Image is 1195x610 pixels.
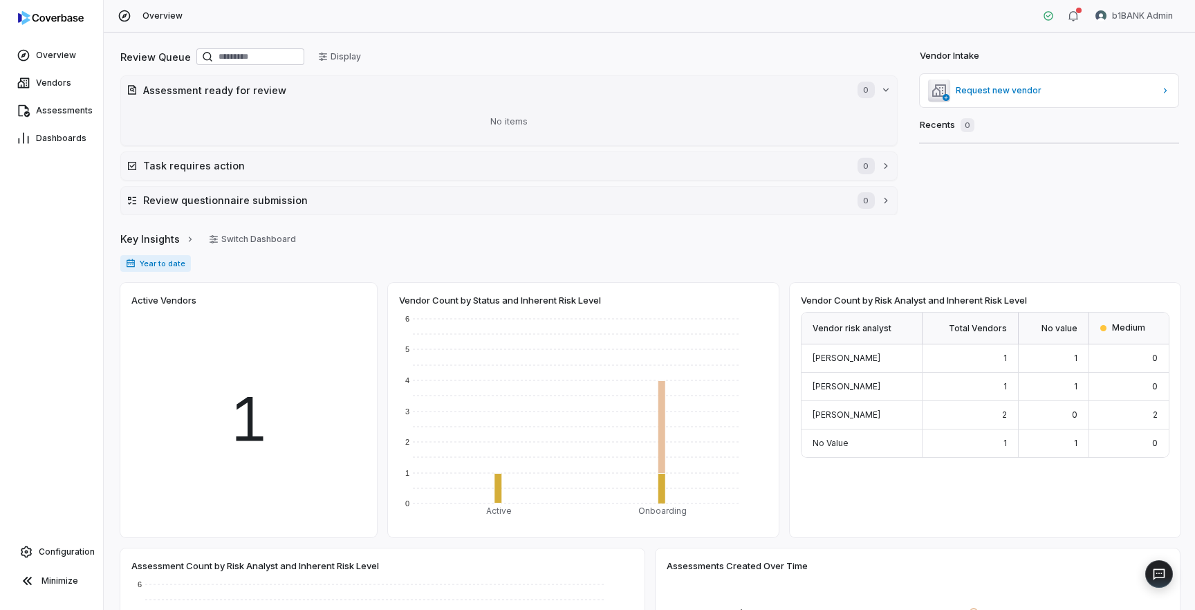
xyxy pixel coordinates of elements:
text: 5 [405,345,409,353]
span: Request new vendor [956,85,1156,96]
span: Medium [1112,322,1145,333]
button: Task requires action0 [121,152,897,180]
div: Vendor risk analyst [802,313,923,344]
h2: Recents [920,118,974,132]
span: 0 [1152,438,1158,448]
span: Vendor Count by Risk Analyst and Inherent Risk Level [801,294,1027,306]
div: No value [1019,313,1089,344]
button: Switch Dashboard [201,229,304,250]
text: 3 [405,407,409,416]
span: 1 [1074,381,1077,391]
span: 1 [1003,353,1007,363]
button: Review questionnaire submission0 [121,187,897,214]
span: [PERSON_NAME] [813,381,880,391]
span: 0 [1152,353,1158,363]
text: 4 [405,376,409,385]
div: No items [127,104,891,140]
span: 0 [961,118,974,132]
span: 2 [1002,409,1007,420]
span: 1 [1003,381,1007,391]
h2: Vendor Intake [920,49,979,63]
h2: Review questionnaire submission [143,193,844,207]
span: [PERSON_NAME] [813,353,880,363]
span: 0 [858,192,874,209]
a: Overview [3,43,100,68]
a: Key Insights [120,225,195,254]
span: Assessments [36,105,93,116]
button: Minimize [6,567,98,595]
img: Coverbase logo [18,11,84,25]
button: Assessment ready for review0 [121,76,897,104]
span: 0 [1152,381,1158,391]
button: b1BANK Admin avatarb1BANK Admin [1087,6,1181,26]
a: Vendors [3,71,100,95]
span: Active Vendors [131,294,196,306]
span: Vendor Count by Status and Inherent Risk Level [399,294,601,306]
span: 0 [1072,409,1077,420]
span: No Value [813,438,849,448]
span: Dashboards [36,133,86,144]
button: Key Insights [116,225,199,254]
text: 1 [405,469,409,477]
span: Overview [36,50,76,61]
span: 0 [858,158,874,174]
text: 6 [405,315,409,323]
span: Assessment Count by Risk Analyst and Inherent Risk Level [131,560,379,572]
span: [PERSON_NAME] [813,409,880,420]
div: Total Vendors [923,313,1019,344]
img: b1BANK Admin avatar [1095,10,1106,21]
button: Display [310,46,369,67]
span: b1BANK Admin [1112,10,1173,21]
span: Key Insights [120,232,180,246]
h2: Task requires action [143,158,844,173]
text: 0 [405,499,409,508]
span: 2 [1153,409,1158,420]
a: Request new vendor [920,74,1179,107]
svg: Date range for report [126,259,136,268]
span: 1 [1003,438,1007,448]
span: 0 [858,82,874,98]
a: Dashboards [3,126,100,151]
text: 6 [138,580,142,589]
span: 1 [230,374,268,465]
span: Assessments Created Over Time [667,560,808,572]
span: 1 [1074,353,1077,363]
span: Year to date [120,255,191,272]
text: 2 [405,438,409,446]
h2: Assessment ready for review [143,83,844,98]
span: Configuration [39,546,95,557]
a: Assessments [3,98,100,123]
a: Configuration [6,539,98,564]
span: Vendors [36,77,71,89]
h2: Review Queue [120,50,191,64]
span: Overview [142,10,183,21]
span: 1 [1074,438,1077,448]
span: Minimize [41,575,78,586]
